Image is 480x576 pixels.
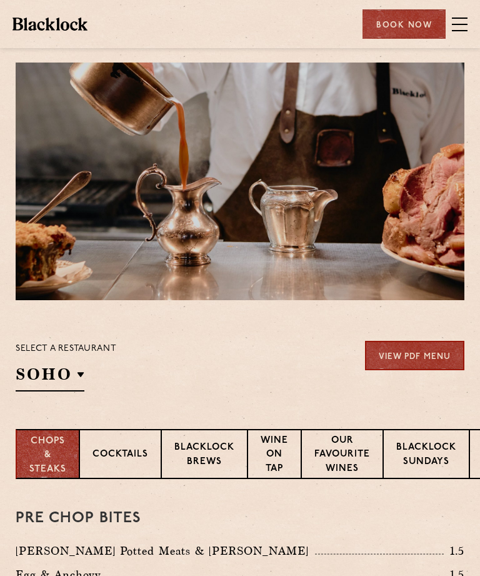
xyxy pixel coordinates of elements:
h2: SOHO [16,363,84,392]
img: BL_Textured_Logo-footer-cropped.svg [12,18,87,30]
p: Chops & Steaks [29,435,66,477]
p: Our favourite wines [314,434,370,478]
p: Blacklock Brews [174,441,234,470]
p: Wine on Tap [261,434,288,478]
p: Select a restaurant [16,341,116,357]
p: 1.5 [444,543,465,559]
p: Cocktails [92,448,148,463]
p: [PERSON_NAME] Potted Meats & [PERSON_NAME] [16,542,315,560]
a: View PDF Menu [365,341,464,370]
p: Blacklock Sundays [396,441,456,470]
div: Book Now [362,9,446,39]
h3: Pre Chop Bites [16,510,464,527]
